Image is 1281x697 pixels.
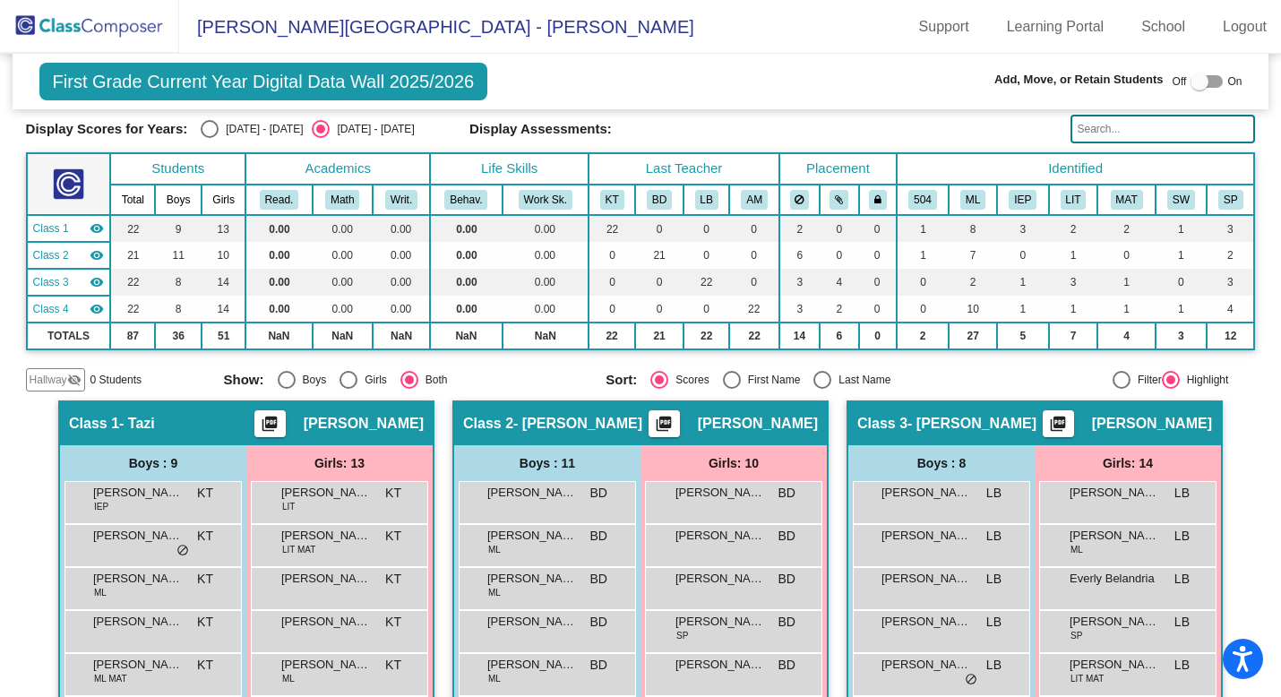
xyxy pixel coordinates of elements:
button: MAT [1111,190,1143,210]
span: KT [197,484,213,503]
td: 1 [997,269,1048,296]
button: Print Students Details [254,410,286,437]
span: LB [986,484,1002,503]
td: NaN [373,323,430,349]
span: [PERSON_NAME] [675,527,765,545]
span: BD [590,613,607,632]
mat-icon: picture_as_pdf [1047,415,1069,440]
td: 9 [155,215,202,242]
th: Academics [245,153,430,185]
td: 6 [779,242,820,269]
div: Boys : 11 [454,445,640,481]
td: 8 [949,215,997,242]
span: SP [676,629,688,642]
div: First Name [741,372,801,388]
td: 22 [110,296,155,323]
span: IEP [94,500,108,513]
span: [PERSON_NAME] [304,415,424,433]
td: 0.00 [503,215,589,242]
td: 13 [202,215,245,242]
mat-radio-group: Select an option [606,371,975,389]
button: ML [960,190,985,210]
td: 21 [635,242,683,269]
span: LB [1174,527,1190,546]
th: Kathleen Tazi [589,185,635,215]
td: 0 [729,242,779,269]
a: Support [905,13,984,41]
td: 0.00 [373,296,430,323]
span: ML [1070,543,1083,556]
span: KT [385,613,401,632]
td: 0.00 [430,296,502,323]
span: Everly Belandria [1070,570,1159,588]
td: 0.00 [313,269,373,296]
span: [PERSON_NAME] [675,484,765,502]
th: Boys [155,185,202,215]
th: Placement [779,153,897,185]
td: 1 [1049,242,1098,269]
span: Class 2 [33,247,69,263]
div: Girls: 14 [1035,445,1221,481]
th: Girls [202,185,245,215]
span: LB [986,570,1002,589]
span: BD [778,613,795,632]
td: 1 [1156,296,1207,323]
span: KT [197,613,213,632]
button: KT [600,190,624,210]
span: ML [282,672,295,685]
td: 22 [589,323,635,349]
td: 0.00 [430,242,502,269]
span: Class 1 [69,415,119,433]
span: LB [986,527,1002,546]
span: - [PERSON_NAME] [907,415,1036,433]
td: 0 [683,215,729,242]
td: 0.00 [245,242,312,269]
span: LB [1174,613,1190,632]
td: 1 [897,242,949,269]
span: BD [778,570,795,589]
span: KT [197,527,213,546]
span: LIT MAT [1070,672,1104,685]
td: 22 [110,215,155,242]
td: 87 [110,323,155,349]
span: [PERSON_NAME] [675,613,765,631]
td: 0 [859,242,897,269]
mat-icon: visibility [90,248,104,262]
th: Students [110,153,245,185]
td: 3 [997,215,1048,242]
td: 0.00 [245,215,312,242]
button: Behav. [444,190,487,210]
td: 8 [155,296,202,323]
button: Read. [260,190,299,210]
button: BD [647,190,672,210]
button: Writ. [385,190,417,210]
button: SW [1167,190,1195,210]
div: Filter [1131,372,1162,388]
td: 2 [897,323,949,349]
span: KT [197,656,213,675]
td: Bridget Dillon - Dillon [27,242,111,269]
div: Highlight [1180,372,1229,388]
td: 0.00 [313,242,373,269]
td: 0.00 [245,296,312,323]
td: 1 [1049,296,1098,323]
span: LB [1174,570,1190,589]
td: 0 [897,269,949,296]
div: Boys : 8 [848,445,1035,481]
td: 2 [949,269,997,296]
div: Girls: 13 [246,445,433,481]
span: [PERSON_NAME] [1092,415,1212,433]
div: [DATE] - [DATE] [330,121,414,137]
span: [PERSON_NAME][GEOGRAPHIC_DATA] - [PERSON_NAME] [179,13,694,41]
td: 0.00 [430,269,502,296]
span: Class 2 [463,415,513,433]
span: [PERSON_NAME] [93,613,183,631]
td: 2 [820,296,859,323]
button: SP [1218,190,1243,210]
th: Speech RTI [1207,185,1254,215]
span: ML [488,543,501,556]
span: LB [1174,656,1190,675]
th: Keep with students [820,185,859,215]
button: LB [695,190,718,210]
span: do_not_disturb_alt [176,544,189,558]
